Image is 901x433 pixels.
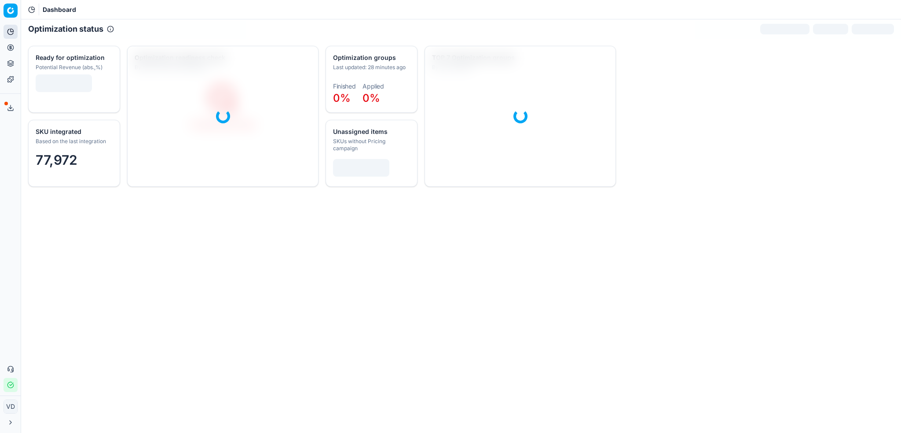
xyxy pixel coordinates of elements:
[333,83,355,89] dt: Finished
[36,152,77,168] span: 77,972
[363,83,384,89] dt: Applied
[333,92,351,104] span: 0%
[36,53,111,62] div: Ready for optimization
[333,138,408,152] div: SKUs without Pricing campaign
[363,92,380,104] span: 0%
[333,127,408,136] div: Unassigned items
[36,127,111,136] div: SKU integrated
[333,64,408,71] div: Last updated: 28 minutes ago
[36,138,111,145] div: Based on the last integration
[4,400,18,414] button: VD
[43,5,76,14] span: Dashboard
[4,400,17,413] span: VD
[333,53,408,62] div: Optimization groups
[28,23,103,35] h2: Optimization status
[43,5,76,14] nav: breadcrumb
[36,64,111,71] div: Potential Revenue (abs.,%)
